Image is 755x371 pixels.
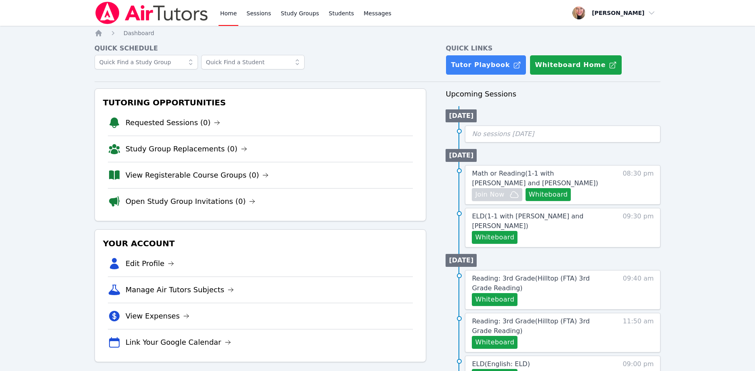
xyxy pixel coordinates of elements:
span: Reading: 3rd Grade ( Hilltop (FTA) 3rd Grade Reading ) [472,275,589,292]
span: 11:50 am [623,317,654,349]
li: [DATE] [446,149,477,162]
button: Whiteboard [472,231,517,244]
img: Air Tutors [95,2,209,24]
h3: Upcoming Sessions [446,88,660,100]
span: No sessions [DATE] [472,130,534,138]
h3: Your Account [101,236,420,251]
span: Messages [364,9,391,17]
h4: Quick Schedule [95,44,427,53]
input: Quick Find a Study Group [95,55,198,69]
button: Whiteboard [472,336,517,349]
li: [DATE] [446,109,477,122]
a: Study Group Replacements (0) [126,143,247,155]
a: Reading: 3rd Grade(Hilltop (FTA) 3rd Grade Reading) [472,317,608,336]
a: ELD(English: ELD) [472,359,530,369]
span: 09:30 pm [623,212,654,244]
span: 09:40 am [623,274,654,306]
li: [DATE] [446,254,477,267]
a: Math or Reading(1-1 with [PERSON_NAME] and [PERSON_NAME]) [472,169,608,188]
a: Manage Air Tutors Subjects [126,284,234,296]
a: ELD(1-1 with [PERSON_NAME] and [PERSON_NAME]) [472,212,608,231]
nav: Breadcrumb [95,29,661,37]
h3: Tutoring Opportunities [101,95,420,110]
span: 08:30 pm [623,169,654,201]
span: Dashboard [124,30,154,36]
a: Open Study Group Invitations (0) [126,196,256,207]
button: Whiteboard [526,188,571,201]
input: Quick Find a Student [201,55,305,69]
span: ELD ( English: ELD ) [472,360,530,368]
a: Edit Profile [126,258,175,269]
span: Reading: 3rd Grade ( Hilltop (FTA) 3rd Grade Reading ) [472,317,589,335]
a: Dashboard [124,29,154,37]
span: Join Now [475,190,504,199]
a: Reading: 3rd Grade(Hilltop (FTA) 3rd Grade Reading) [472,274,608,293]
h4: Quick Links [446,44,660,53]
a: View Registerable Course Groups (0) [126,170,269,181]
a: View Expenses [126,310,189,322]
button: Join Now [472,188,522,201]
a: Tutor Playbook [446,55,526,75]
span: ELD ( 1-1 with [PERSON_NAME] and [PERSON_NAME] ) [472,212,583,230]
button: Whiteboard [472,293,517,306]
a: Link Your Google Calendar [126,337,231,348]
button: Whiteboard Home [530,55,622,75]
a: Requested Sessions (0) [126,117,221,128]
span: Math or Reading ( 1-1 with [PERSON_NAME] and [PERSON_NAME] ) [472,170,598,187]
